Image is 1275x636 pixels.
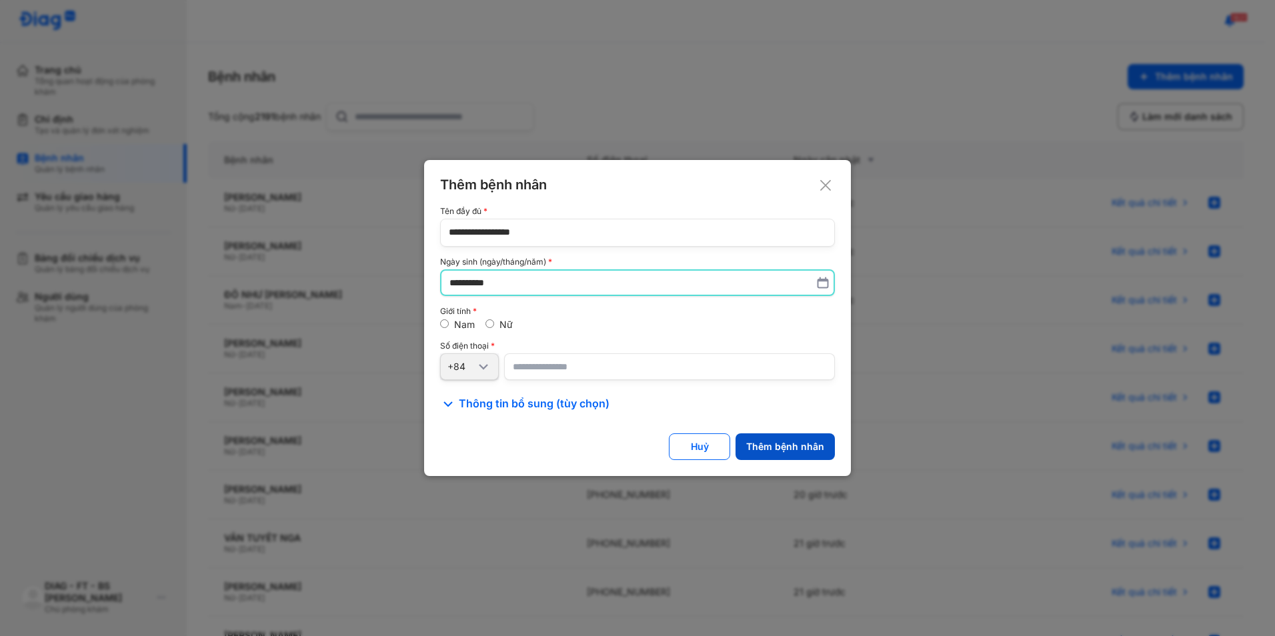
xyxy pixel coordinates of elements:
button: Thêm bệnh nhân [736,433,835,460]
span: Thông tin bổ sung (tùy chọn) [459,396,609,412]
div: Ngày sinh (ngày/tháng/năm) [440,257,835,267]
div: Giới tính [440,307,835,316]
button: Huỷ [669,433,730,460]
div: Số điện thoại [440,341,835,351]
div: +84 [447,361,475,373]
label: Nữ [499,319,513,330]
div: Thêm bệnh nhân [746,441,824,453]
div: Tên đầy đủ [440,207,835,216]
label: Nam [454,319,475,330]
div: Thêm bệnh nhân [440,176,835,193]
